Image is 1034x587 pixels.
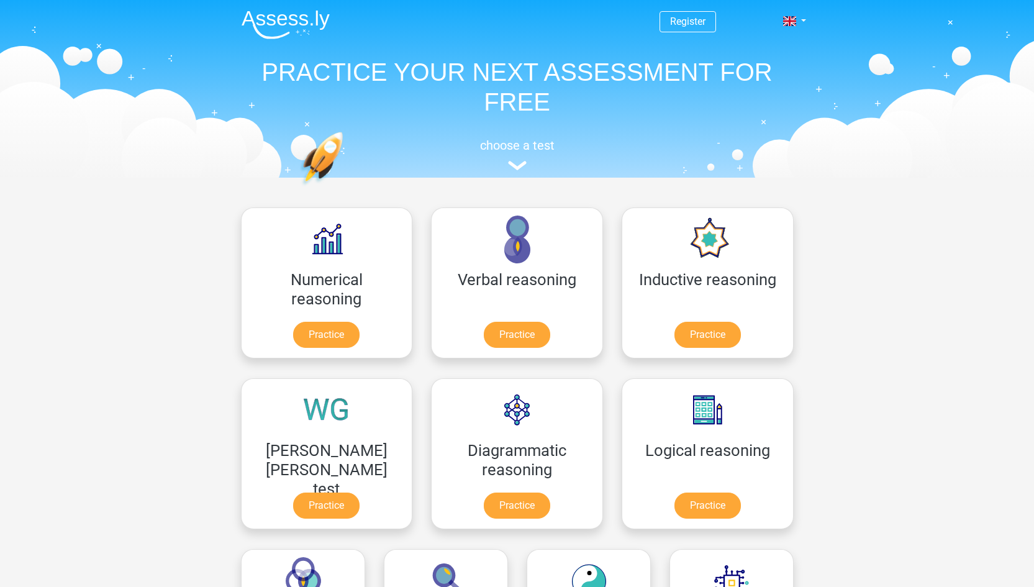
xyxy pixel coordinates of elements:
[293,322,360,348] a: Practice
[484,493,550,519] a: Practice
[232,57,803,117] h1: PRACTICE YOUR NEXT ASSESSMENT FOR FREE
[674,493,741,519] a: Practice
[300,132,391,244] img: practice
[484,322,550,348] a: Practice
[242,10,330,39] img: Assessly
[508,161,527,170] img: assessment
[670,16,705,27] a: Register
[232,138,803,153] h5: choose a test
[674,322,741,348] a: Practice
[293,493,360,519] a: Practice
[232,138,803,171] a: choose a test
